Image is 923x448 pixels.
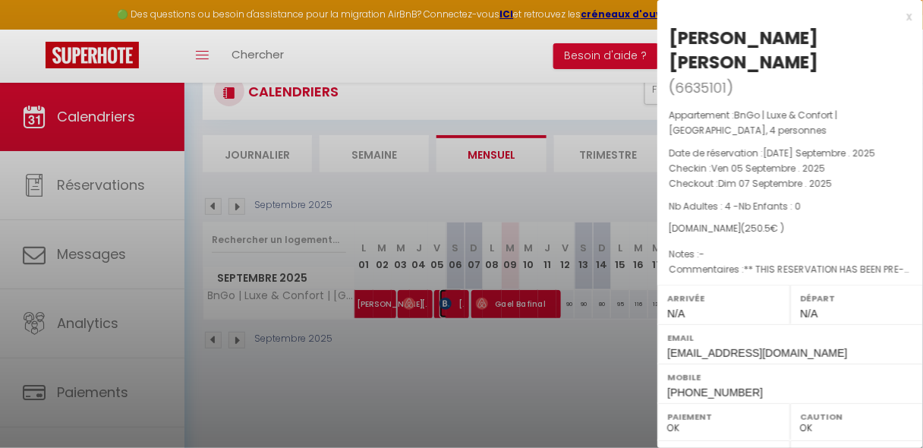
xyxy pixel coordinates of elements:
label: Départ [800,291,913,306]
label: Mobile [667,370,913,385]
span: N/A [667,308,685,320]
p: Commentaires : [669,262,912,277]
span: N/A [800,308,817,320]
span: ( ) [669,77,733,98]
button: Ouvrir le widget de chat LiveChat [12,6,58,52]
span: Ven 05 Septembre . 2025 [711,162,825,175]
span: - [699,248,704,260]
span: [EMAIL_ADDRESS][DOMAIN_NAME] [667,347,847,359]
label: Email [667,330,913,345]
p: Appartement : [669,108,912,138]
div: [DOMAIN_NAME] [669,222,912,236]
p: Checkin : [669,161,912,176]
p: Date de réservation : [669,146,912,161]
span: BnGo | Luxe & Confort | [GEOGRAPHIC_DATA], 4 personnes [669,109,837,137]
span: 250.5 [745,222,770,235]
p: Checkout : [669,176,912,191]
span: ( € ) [741,222,784,235]
label: Caution [800,409,913,424]
span: Dim 07 Septembre . 2025 [718,177,832,190]
label: Paiement [667,409,780,424]
span: 6635101 [675,78,726,97]
div: x [657,8,912,26]
div: [PERSON_NAME] [PERSON_NAME] [669,26,912,74]
span: Nb Adultes : 4 - [669,200,801,213]
label: Arrivée [667,291,780,306]
span: Nb Enfants : 0 [739,200,801,213]
p: Notes : [669,247,912,262]
span: [PHONE_NUMBER] [667,386,763,399]
span: [DATE] Septembre . 2025 [763,147,875,159]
